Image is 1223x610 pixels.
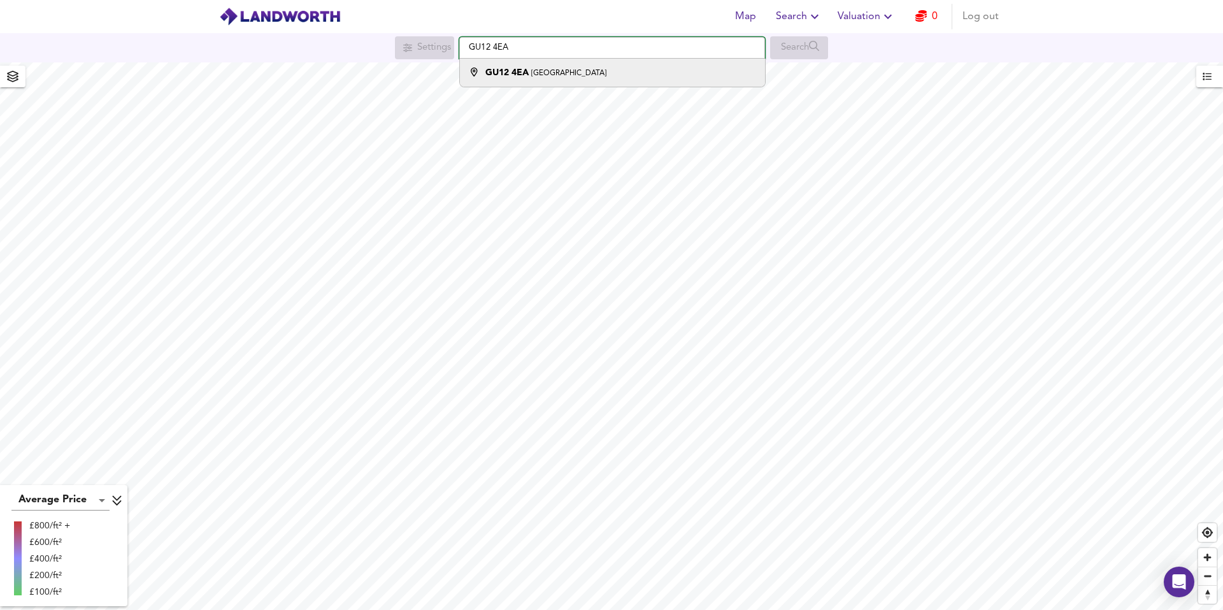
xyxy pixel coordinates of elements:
span: Log out [962,8,999,25]
button: Search [771,4,827,29]
button: 0 [906,4,947,29]
div: £200/ft² [29,569,70,582]
button: Reset bearing to north [1198,585,1217,604]
div: £600/ft² [29,536,70,549]
button: Zoom out [1198,567,1217,585]
a: 0 [915,8,938,25]
span: Map [730,8,761,25]
div: £800/ft² + [29,519,70,532]
strong: GU12 4EA [485,68,529,77]
span: Search [776,8,822,25]
img: logo [219,7,341,26]
div: Search for a location first or explore the map [395,36,454,59]
input: Enter a location... [459,37,765,59]
span: Zoom out [1198,567,1217,585]
div: £400/ft² [29,553,70,565]
small: [GEOGRAPHIC_DATA] [531,69,606,77]
button: Valuation [833,4,901,29]
div: Open Intercom Messenger [1164,567,1194,597]
div: Search for a location first or explore the map [770,36,828,59]
div: Average Price [11,490,110,511]
button: Zoom in [1198,548,1217,567]
button: Map [725,4,766,29]
button: Log out [957,4,1004,29]
div: £100/ft² [29,586,70,599]
button: Find my location [1198,523,1217,542]
span: Valuation [838,8,896,25]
